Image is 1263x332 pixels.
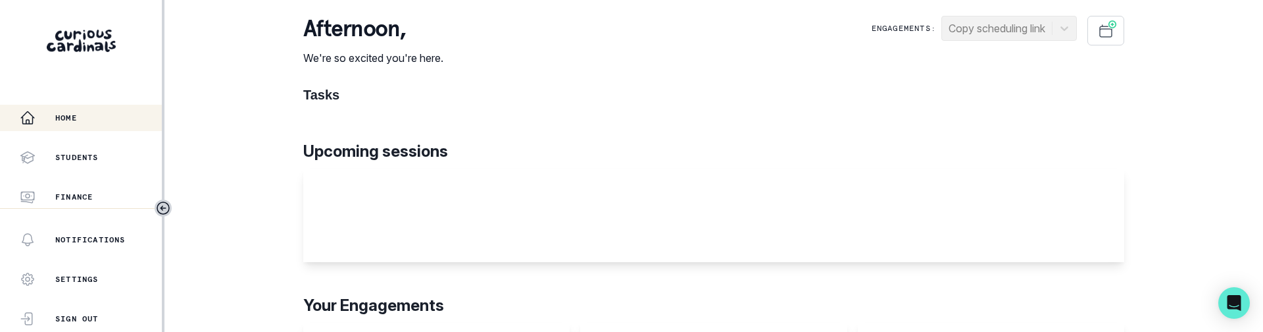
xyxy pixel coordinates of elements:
[303,140,1124,163] p: Upcoming sessions
[55,235,126,245] p: Notifications
[303,50,443,66] p: We're so excited you're here.
[872,23,936,34] p: Engagements:
[303,294,1124,318] p: Your Engagements
[55,152,99,163] p: Students
[55,113,77,123] p: Home
[55,192,93,202] p: Finance
[1087,16,1124,45] button: Schedule Sessions
[303,87,1124,103] h1: Tasks
[1218,287,1250,319] div: Open Intercom Messenger
[303,16,443,42] p: afternoon ,
[47,30,116,52] img: Curious Cardinals Logo
[155,200,172,217] button: Toggle sidebar
[55,314,99,324] p: Sign Out
[55,274,99,285] p: Settings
